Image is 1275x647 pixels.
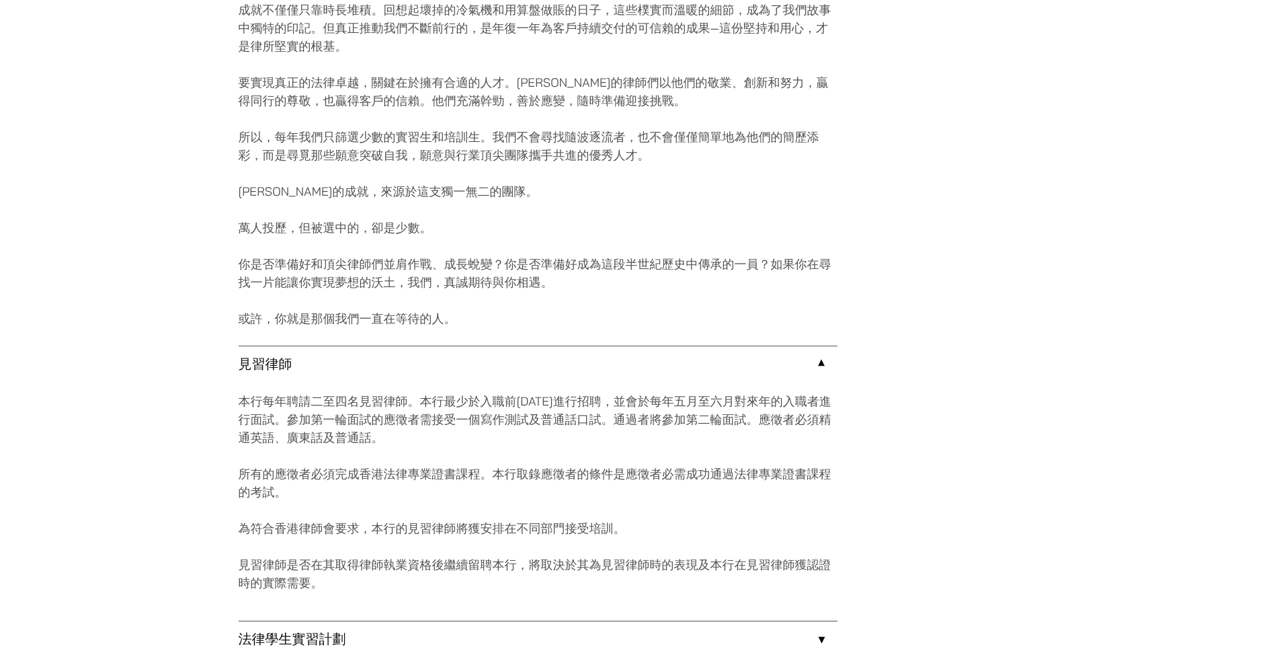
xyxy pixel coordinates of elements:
p: 要實現真正的法律卓越，關鍵在於擁有合適的人才。[PERSON_NAME]的律師們以他們的敬業、創新和努力，贏得同行的尊敬，也贏得客戶的信賴。他們充滿幹勁，善於應變，隨時準備迎接挑戰。 [239,73,837,110]
p: 成就不僅僅只靠時長堆積。回想起壞掉的冷氣機和用算盤做賬的日子，這些樸實而溫暖的細節，成為了我們故事中獨特的印記。但真正推動我們不斷前行的，是年復一年為客戶持續交付的可信賴的成果—這份堅持和用心，... [239,1,837,55]
p: 見習律師是否在其取得律師執業資格後繼續留聘本行，將取決於其為見習律師時的表現及本行在見習律師獲認證時的實際需要。 [239,556,837,592]
p: 本行每年聘請二至四名見習律師。本行最少於入職前[DATE]進行招聘，並會於每年五月至六月對來年的入職者進行面試。參加第一輪面試的應徵者需接受一個寫作測試及普通話口試。通過者將參加第二輪面試。應徵... [239,392,837,447]
p: 所有的應徵者必須完成香港法律專業證書課程。本行取錄應徵者的條件是應徵者必需成功通過法律專業證書課程的考試。 [239,465,837,501]
p: 你是否準備好和頂尖律師們並肩作戰、成長蛻變？你是否準備好成為這段半世紀歷史中傳承的一員？如果你在尋找一片能讓你實現夢想的沃土，我們，真誠期待與你相遇。 [239,255,837,291]
p: [PERSON_NAME]的成就，來源於這支獨一無二的團隊。 [239,182,837,200]
p: 為符合香港律師會要求，本行的見習律師將獲安排在不同部門接受培訓。 [239,519,837,537]
p: 或許，你就是那個我們一直在等待的人。 [239,309,837,328]
p: 所以，每年我們只篩選少數的實習生和培訓生。我們不會尋找隨波逐流者，也不會僅僅簡單地為他們的簡歷添彩，而是尋覓那些願意突破自我，願意與行業頂尖團隊攜手共進的優秀人才。 [239,128,837,164]
p: 萬人投歷，但被選中的，卻是少數。 [239,219,837,237]
div: 見習律師 [239,381,837,621]
a: 見習律師 [239,346,837,381]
